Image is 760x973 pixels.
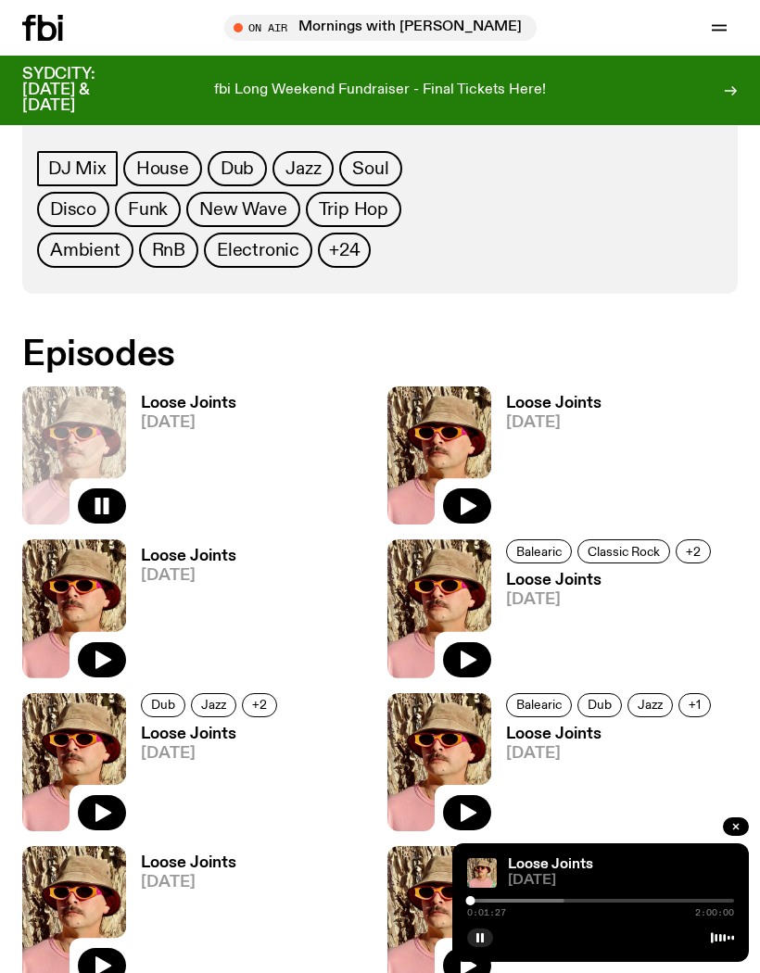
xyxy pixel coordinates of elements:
span: 2:00:00 [695,908,734,917]
h3: SYDCITY: [DATE] & [DATE] [22,67,141,114]
span: [DATE] [508,874,734,888]
a: Balearic [506,539,572,563]
span: DJ Mix [48,158,107,179]
span: Balearic [516,545,562,559]
button: +2 [242,693,277,717]
a: Loose Joints[DATE] [491,727,716,831]
img: Tyson stands in front of a paperbark tree wearing orange sunglasses, a suede bucket hat and a pin... [387,386,491,524]
a: Trip Hop [306,192,401,227]
span: +2 [252,698,267,712]
span: [DATE] [506,415,602,431]
img: Tyson stands in front of a paperbark tree wearing orange sunglasses, a suede bucket hat and a pin... [467,858,497,888]
span: Jazz [201,698,226,712]
button: +2 [676,539,711,563]
a: Jazz [272,151,334,186]
span: Soul [352,158,388,179]
span: Jazz [285,158,321,179]
span: Dub [588,698,612,712]
a: Electronic [204,233,312,268]
a: Dub [208,151,267,186]
span: Jazz [638,698,663,712]
span: Funk [128,199,168,220]
img: Tyson stands in front of a paperbark tree wearing orange sunglasses, a suede bucket hat and a pin... [22,539,126,677]
span: [DATE] [506,592,716,608]
h2: Episodes [22,338,738,372]
span: [DATE] [141,875,236,891]
span: [DATE] [141,746,283,762]
a: Jazz [191,693,236,717]
span: [DATE] [141,415,236,431]
span: +2 [686,545,701,559]
a: Loose Joints[DATE] [126,549,236,677]
span: Balearic [516,698,562,712]
a: Balearic [506,693,572,717]
a: Loose Joints[DATE] [491,396,602,524]
span: Electronic [217,240,299,260]
a: New Wave [186,192,299,227]
span: [DATE] [506,746,716,762]
a: Disco [37,192,109,227]
h3: Loose Joints [506,396,602,411]
span: +1 [689,698,701,712]
a: Soul [339,151,401,186]
a: Dub [577,693,622,717]
span: House [136,158,189,179]
img: Tyson stands in front of a paperbark tree wearing orange sunglasses, a suede bucket hat and a pin... [387,693,491,831]
a: Dub [141,693,185,717]
h3: Loose Joints [506,573,716,588]
a: Funk [115,192,181,227]
img: Tyson stands in front of a paperbark tree wearing orange sunglasses, a suede bucket hat and a pin... [387,539,491,677]
span: Disco [50,199,96,220]
span: Classic Rock [588,545,660,559]
a: Classic Rock [577,539,670,563]
span: 0:01:27 [467,908,506,917]
span: Ambient [50,240,120,260]
a: Ambient [37,233,133,268]
a: House [123,151,202,186]
a: RnB [139,233,198,268]
button: +24 [318,233,371,268]
p: fbi Long Weekend Fundraiser - Final Tickets Here! [214,82,546,99]
h3: Loose Joints [141,396,236,411]
a: Loose Joints[DATE] [491,573,716,677]
a: Loose Joints[DATE] [126,727,283,831]
span: Dub [221,158,254,179]
img: Tyson stands in front of a paperbark tree wearing orange sunglasses, a suede bucket hat and a pin... [22,693,126,831]
h3: Loose Joints [506,727,716,742]
button: +1 [678,693,711,717]
h3: Loose Joints [141,727,283,742]
span: Dub [151,698,175,712]
span: RnB [152,240,185,260]
a: Loose Joints [508,857,593,872]
span: New Wave [199,199,286,220]
a: Jazz [627,693,673,717]
span: [DATE] [141,568,236,584]
a: DJ Mix [37,151,118,186]
h3: Loose Joints [141,549,236,564]
button: On AirMornings with [PERSON_NAME] [224,15,537,41]
span: Trip Hop [319,199,388,220]
span: +24 [329,240,360,260]
h3: Loose Joints [141,855,236,871]
a: Loose Joints[DATE] [126,396,236,524]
